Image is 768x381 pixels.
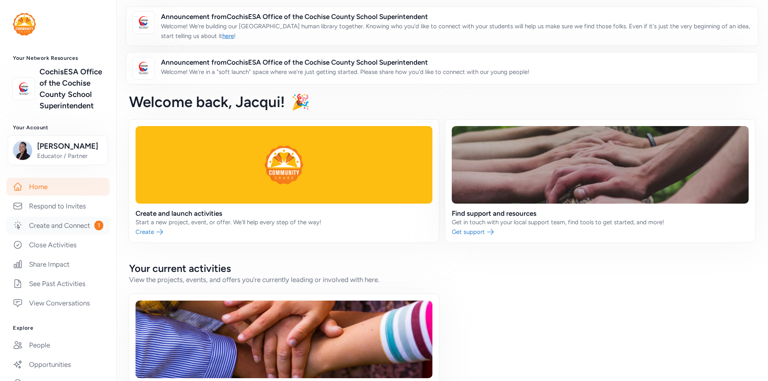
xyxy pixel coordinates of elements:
[6,294,110,312] a: View Conversations
[222,32,234,40] a: here
[6,255,110,273] a: Share Impact
[8,135,108,165] button: [PERSON_NAME]Educator / Partner
[13,325,103,331] h3: Explore
[161,12,751,21] span: Announcement from CochisESA Office of the Cochise County School Superintendent
[6,178,110,196] a: Home
[6,236,110,254] a: Close Activities
[6,217,110,234] a: Create and Connect1
[6,197,110,215] a: Respond to Invites
[161,67,529,77] p: Welcome! We're in a "soft launch" space where we're just getting started. Please share how you'd ...
[13,55,103,61] h3: Your Network Resources
[6,356,110,373] a: Opportunities
[129,93,285,111] span: Welcome back , Jacqui!
[13,13,36,36] img: logo
[40,66,103,112] a: CochisESA Office of the Cochise County School Superintendent
[15,80,33,98] img: logo
[37,141,102,152] span: [PERSON_NAME]
[291,93,310,111] span: 🎉
[6,336,110,354] a: People
[161,57,529,67] span: Announcement from CochisESA Office of the Cochise County School Superintendent
[129,262,755,275] h2: Your current activities
[135,14,152,32] img: logo
[129,275,755,284] div: View the projects, events, and offers you're currently leading or involved with here.
[161,21,751,41] p: Welcome! We're building our [GEOGRAPHIC_DATA] human library together. Knowing who you'd like to c...
[6,275,110,293] a: See Past Activities
[37,152,102,160] span: Educator / Partner
[135,59,152,77] img: logo
[94,221,103,230] span: 1
[13,124,103,131] h3: Your Account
